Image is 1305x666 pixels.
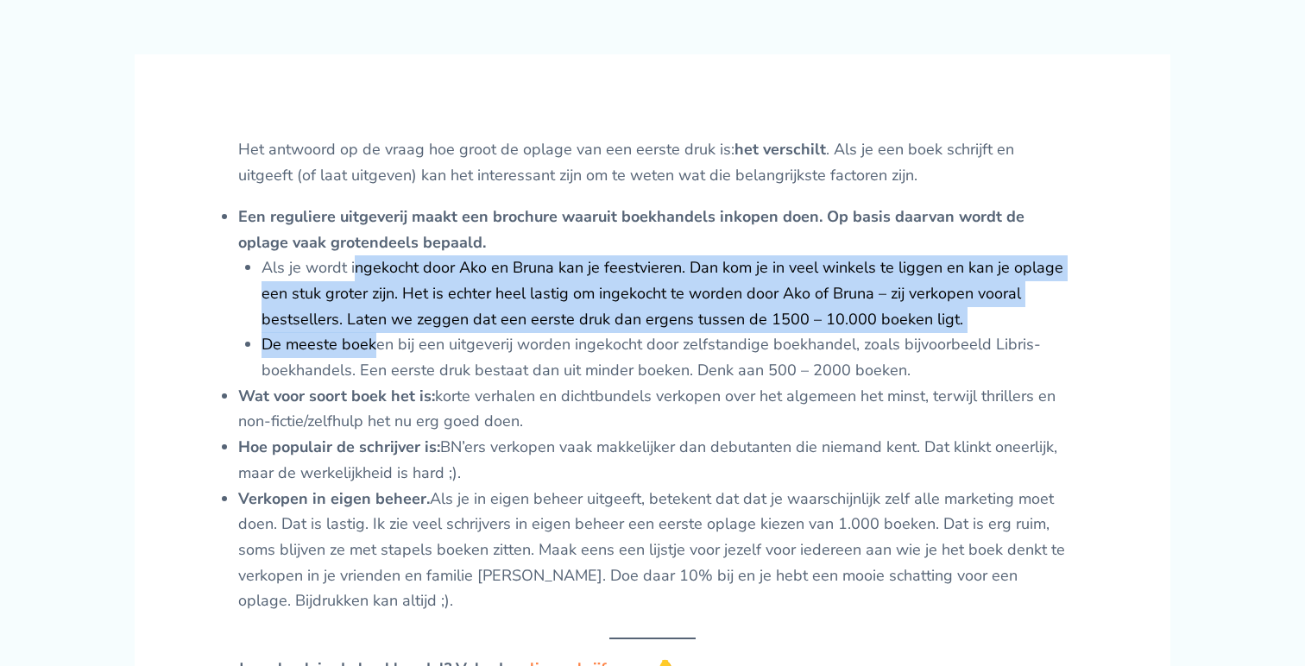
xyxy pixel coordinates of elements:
[238,137,1067,188] p: Het antwoord op de vraag hoe groot de oplage van een eerste druk is: . Als je een boek schrijft e...
[238,487,1067,615] li: Als je in eigen beheer uitgeeft, betekent dat dat je waarschijnlijk zelf alle marketing moet doen...
[238,206,1024,253] strong: Een reguliere uitgeverij maakt een brochure waaruit boekhandels inkopen doen. Op basis daarvan wo...
[238,435,1067,486] li: BN’ers verkopen vaak makkelijker dan debutanten die niemand kent. Dat klinkt oneerlijk, maar de w...
[238,488,430,509] strong: Verkopen in eigen beheer.
[238,437,440,457] strong: Hoe populair de schrijver is:
[734,139,826,160] strong: het verschilt
[238,386,435,406] strong: Wat voor soort boek het is:
[262,332,1067,383] li: De meeste boeken bij een uitgeverij worden ingekocht door zelfstandige boekhandel, zoals bijvoorb...
[238,384,1067,435] li: korte verhalen en dichtbundels verkopen over het algemeen het minst, terwijl thrillers en non-fic...
[262,255,1067,332] li: Als je wordt ingekocht door Ako en Bruna kan je feestvieren. Dan kom je in veel winkels te liggen...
